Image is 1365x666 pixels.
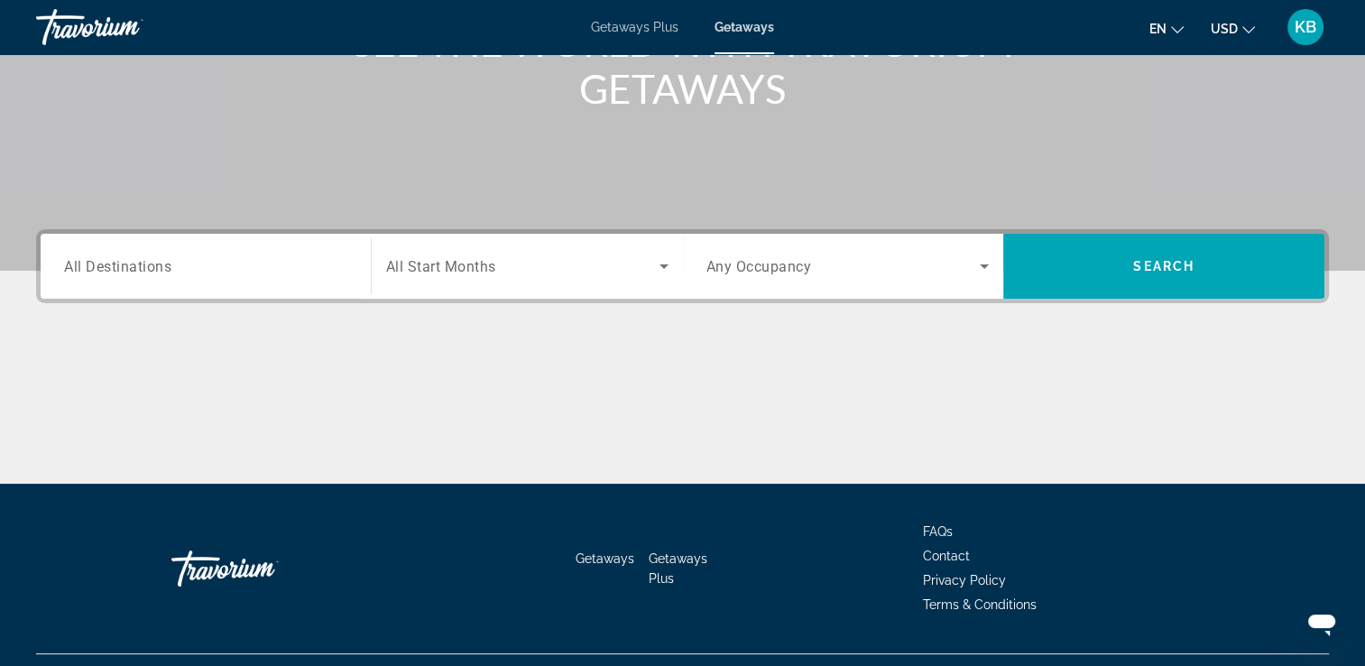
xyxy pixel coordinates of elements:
[923,524,953,539] a: FAQs
[1133,259,1194,273] span: Search
[1295,18,1316,36] span: KB
[1149,22,1167,36] span: en
[576,551,634,566] a: Getaways
[1211,22,1238,36] span: USD
[345,18,1021,112] h1: SEE THE WORLD WITH TRAVORIUM GETAWAYS
[64,257,171,274] span: All Destinations
[386,258,496,275] span: All Start Months
[1149,15,1184,42] button: Change language
[923,597,1037,612] a: Terms & Conditions
[649,551,707,586] a: Getaways Plus
[1282,8,1329,46] button: User Menu
[41,234,1324,299] div: Search widget
[923,549,970,563] a: Contact
[1003,234,1324,299] button: Search
[1293,594,1351,652] iframe: Button to launch messaging window
[171,541,352,596] a: Travorium
[923,573,1006,587] a: Privacy Policy
[36,4,217,51] a: Travorium
[591,20,678,34] a: Getaways Plus
[706,258,812,275] span: Any Occupancy
[1211,15,1255,42] button: Change currency
[715,20,774,34] a: Getaways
